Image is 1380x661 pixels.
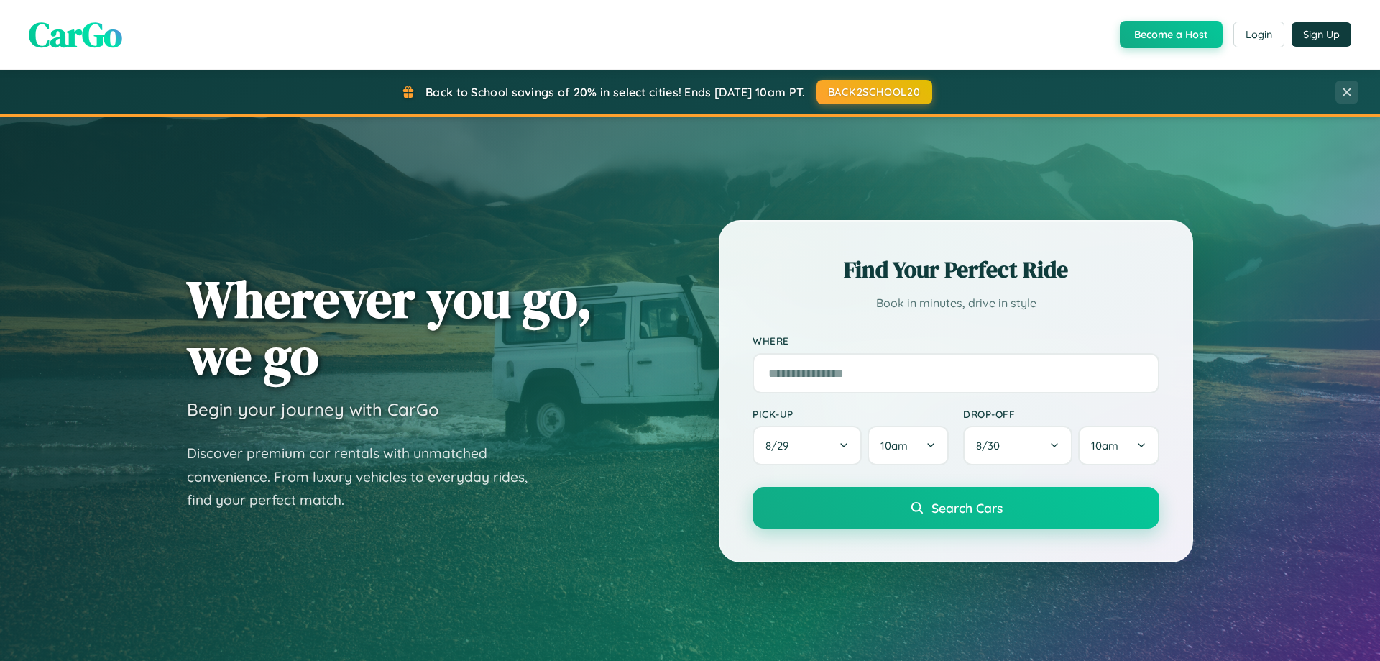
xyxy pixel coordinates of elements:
button: Sign Up [1292,22,1351,47]
button: 8/30 [963,426,1072,465]
span: 8 / 30 [976,439,1007,452]
p: Discover premium car rentals with unmatched convenience. From luxury vehicles to everyday rides, ... [187,442,546,512]
h2: Find Your Perfect Ride [753,254,1159,286]
button: 8/29 [753,426,862,465]
button: Become a Host [1120,21,1223,48]
label: Where [753,335,1159,347]
span: CarGo [29,11,122,58]
span: 8 / 29 [765,439,796,452]
button: 10am [1078,426,1159,465]
label: Pick-up [753,408,949,420]
button: Login [1233,22,1284,47]
p: Book in minutes, drive in style [753,293,1159,314]
span: 10am [1091,439,1118,452]
label: Drop-off [963,408,1159,420]
h3: Begin your journey with CarGo [187,398,439,420]
button: Search Cars [753,487,1159,529]
h1: Wherever you go, we go [187,270,592,384]
span: 10am [880,439,908,452]
span: Back to School savings of 20% in select cities! Ends [DATE] 10am PT. [425,85,805,99]
button: BACK2SCHOOL20 [816,80,932,104]
span: Search Cars [931,500,1003,516]
button: 10am [868,426,949,465]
